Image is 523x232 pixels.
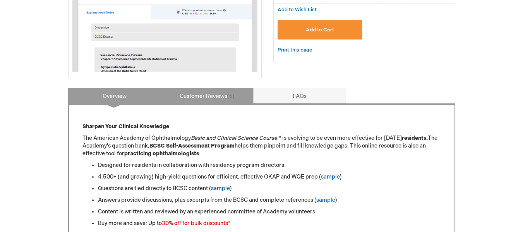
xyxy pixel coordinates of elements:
li: Buy more and save: Up to [98,220,441,227]
a: Print this page [278,45,312,55]
a: Overview [68,88,161,103]
em: Basic and Clinical Science Course [191,135,277,141]
p: The American Academy of Ophthalmology ™ is evolving to be even more effective for [DATE] The Acad... [82,134,441,158]
a: sample [211,185,230,192]
a: Customer Reviews5 [161,88,254,103]
li: 4,500+ (and growing) high-yield questions for efficient, effective OKAP and WQE prep ( ) [98,173,441,181]
button: Add to Cart [278,20,363,40]
a: Add to Wish List [278,6,317,13]
a: sample [316,197,335,203]
a: sample [321,174,340,180]
span: Add to Cart [306,27,334,33]
li: Questions are tied directly to BCSC content ( ) [98,185,441,192]
span: Add to Wish List [278,7,317,13]
strong: residents. [402,135,428,141]
font: 30% off for bulk discounts [162,220,228,227]
strong: Sharpen Your Clinical Knowledge [82,123,169,130]
li: Content is written and reviewed by an experienced committee of Academy volunteers [98,208,441,216]
a: FAQs [253,88,346,103]
li: Designed for residents in collaboration with residency program directors [98,162,441,169]
li: Answers provide discussions, plus excerpts from the BCSC and complete references ( ) [98,196,441,204]
span: 5 [227,93,235,100]
strong: BCSC Self-Assessment Program [149,143,235,149]
strong: practicing ophthalmologists [124,150,199,157]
